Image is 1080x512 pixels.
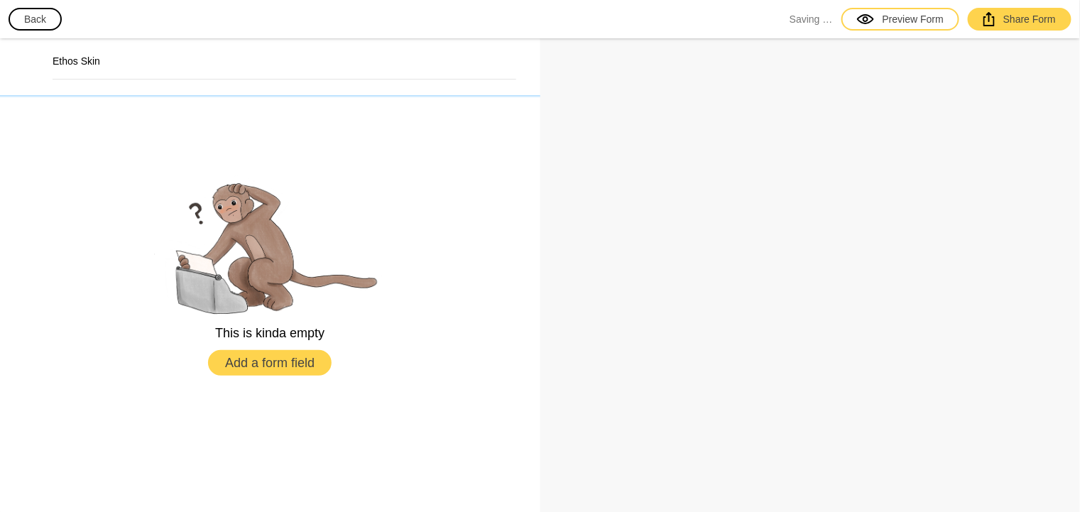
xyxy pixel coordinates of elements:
h2: Ethos Skin [53,54,516,68]
a: Share Form [968,8,1071,31]
button: Back [9,8,62,31]
img: empty.png [142,173,398,317]
p: This is kinda empty [215,325,324,342]
div: Share Form [983,12,1056,26]
a: Preview Form [841,8,959,31]
button: Add a form field [208,350,332,376]
span: Saving … [790,12,833,26]
div: Preview Form [857,12,944,26]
